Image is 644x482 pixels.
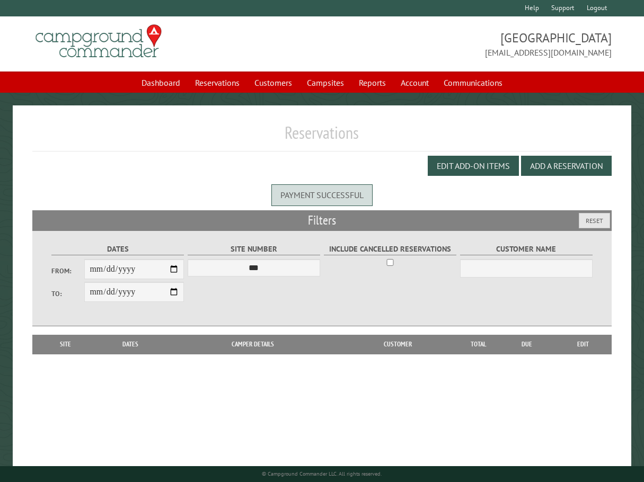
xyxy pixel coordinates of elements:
[521,156,612,176] button: Add a Reservation
[352,73,392,93] a: Reports
[322,29,612,59] span: [GEOGRAPHIC_DATA] [EMAIL_ADDRESS][DOMAIN_NAME]
[301,73,350,93] a: Campsites
[262,470,382,477] small: © Campground Commander LLC. All rights reserved.
[189,73,246,93] a: Reservations
[93,335,167,354] th: Dates
[579,213,610,228] button: Reset
[32,210,612,230] h2: Filters
[324,243,457,255] label: Include Cancelled Reservations
[51,266,85,276] label: From:
[51,289,85,299] label: To:
[271,184,373,206] div: Payment successful
[457,335,500,354] th: Total
[167,335,338,354] th: Camper Details
[188,243,321,255] label: Site Number
[51,243,184,255] label: Dates
[248,73,298,93] a: Customers
[394,73,435,93] a: Account
[339,335,457,354] th: Customer
[460,243,593,255] label: Customer Name
[428,156,519,176] button: Edit Add-on Items
[32,122,612,151] h1: Reservations
[554,335,612,354] th: Edit
[500,335,554,354] th: Due
[32,21,165,62] img: Campground Commander
[437,73,509,93] a: Communications
[135,73,187,93] a: Dashboard
[38,335,94,354] th: Site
